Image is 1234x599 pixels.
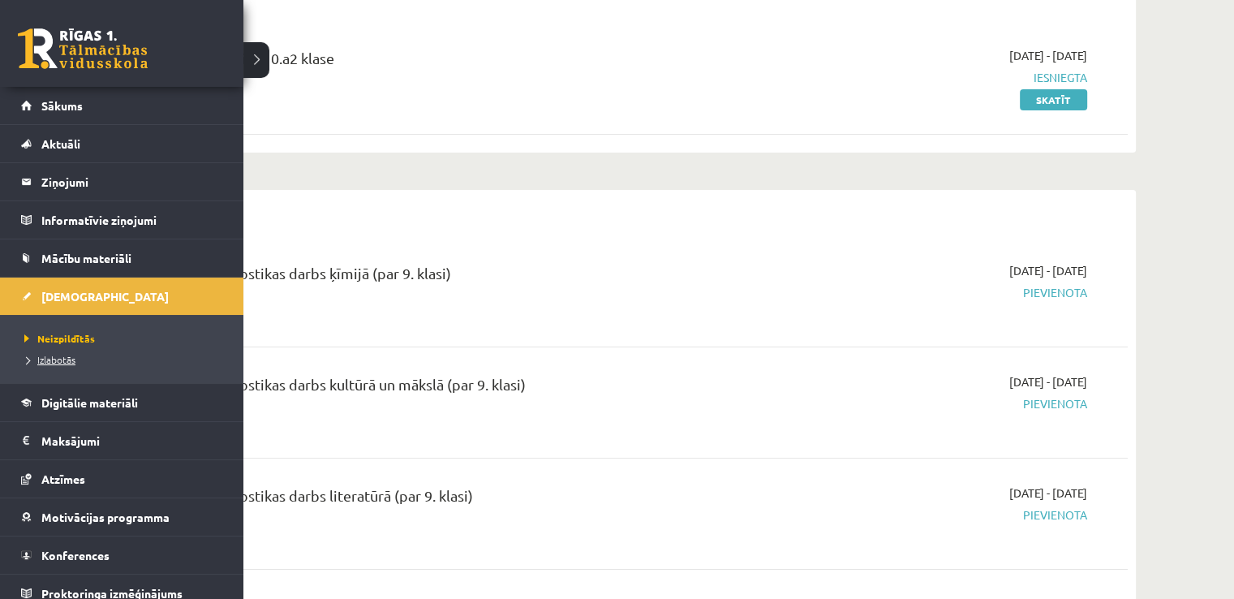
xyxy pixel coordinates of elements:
[1020,89,1087,110] a: Skatīt
[21,201,223,239] a: Informatīvie ziņojumi
[41,98,83,113] span: Sākums
[20,353,75,366] span: Izlabotās
[41,472,85,486] span: Atzīmes
[21,537,223,574] a: Konferences
[20,332,95,345] span: Neizpildītās
[122,47,757,77] div: Ģeogrāfija 1. ieskaite 10.a2 klase
[41,422,223,459] legend: Maksājumi
[21,384,223,421] a: Digitālie materiāli
[21,239,223,277] a: Mācību materiāli
[122,262,757,292] div: 10.a2 klases diagnostikas darbs ķīmijā (par 9. klasi)
[781,395,1087,412] span: Pievienota
[21,498,223,536] a: Motivācijas programma
[41,510,170,524] span: Motivācijas programma
[41,548,110,562] span: Konferences
[41,136,80,151] span: Aktuāli
[21,422,223,459] a: Maksājumi
[781,506,1087,524] span: Pievienota
[781,69,1087,86] span: Iesniegta
[20,331,227,346] a: Neizpildītās
[1009,262,1087,279] span: [DATE] - [DATE]
[21,87,223,124] a: Sākums
[781,284,1087,301] span: Pievienota
[122,373,757,403] div: 10.a2 klases diagnostikas darbs kultūrā un mākslā (par 9. klasi)
[21,460,223,498] a: Atzīmes
[122,485,757,515] div: 10.a2 klases diagnostikas darbs literatūrā (par 9. klasi)
[41,201,223,239] legend: Informatīvie ziņojumi
[1009,47,1087,64] span: [DATE] - [DATE]
[21,125,223,162] a: Aktuāli
[18,28,148,69] a: Rīgas 1. Tālmācības vidusskola
[21,163,223,200] a: Ziņojumi
[1009,485,1087,502] span: [DATE] - [DATE]
[41,163,223,200] legend: Ziņojumi
[41,395,138,410] span: Digitālie materiāli
[21,278,223,315] a: [DEMOGRAPHIC_DATA]
[41,251,131,265] span: Mācību materiāli
[20,352,227,367] a: Izlabotās
[1009,373,1087,390] span: [DATE] - [DATE]
[41,289,169,304] span: [DEMOGRAPHIC_DATA]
